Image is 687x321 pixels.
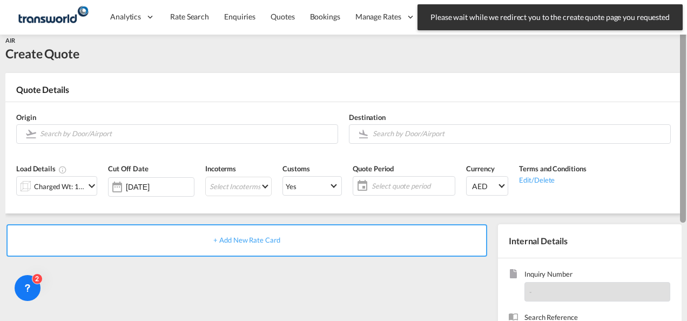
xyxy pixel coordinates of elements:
div: Charged Wt: 1.00 KG [34,179,85,194]
span: Analytics [110,11,141,22]
span: Incoterms [205,164,236,173]
span: AIR [5,37,15,44]
span: Customs [282,164,309,173]
span: Load Details [16,164,67,173]
span: Quotes [271,12,294,21]
span: Please wait while we redirect you to the create quote page you requested [427,12,673,23]
input: Select [126,183,194,191]
span: Select quote period [369,178,455,193]
input: Search by Door/Airport [373,124,665,143]
span: + Add New Rate Card [213,236,280,244]
span: Enquiries [224,12,255,21]
div: Edit/Delete [519,174,586,185]
span: Bookings [310,12,340,21]
span: Rate Search [170,12,209,21]
md-select: Select Incoterms [205,177,272,196]
span: AED [472,181,497,192]
div: Quote Details [5,84,682,101]
input: Search by Door/Airport [40,124,332,143]
div: Internal Details [498,224,682,258]
img: f753ae806dec11f0841701cdfdf085c0.png [16,5,89,29]
md-select: Select Currency: د.إ AEDUnited Arab Emirates Dirham [466,176,508,196]
md-icon: icon-chevron-down [85,179,98,192]
span: Currency [466,164,494,173]
div: Yes [286,182,297,191]
span: Quote Period [353,164,394,173]
span: Select quote period [372,181,452,191]
md-select: Select Customs: Yes [282,176,342,196]
span: Cut Off Date [108,164,149,173]
div: Charged Wt: 1.00 KGicon-chevron-down [16,176,97,196]
md-icon: Chargeable Weight [58,165,67,174]
div: + Add New Rate Card [6,224,487,257]
div: Create Quote [5,45,79,62]
span: Inquiry Number [524,269,670,282]
span: Origin [16,113,36,122]
md-icon: icon-calendar [353,179,366,192]
span: Terms and Conditions [519,164,586,173]
span: Destination [349,113,386,122]
span: - [529,287,532,296]
span: Manage Rates [355,11,401,22]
